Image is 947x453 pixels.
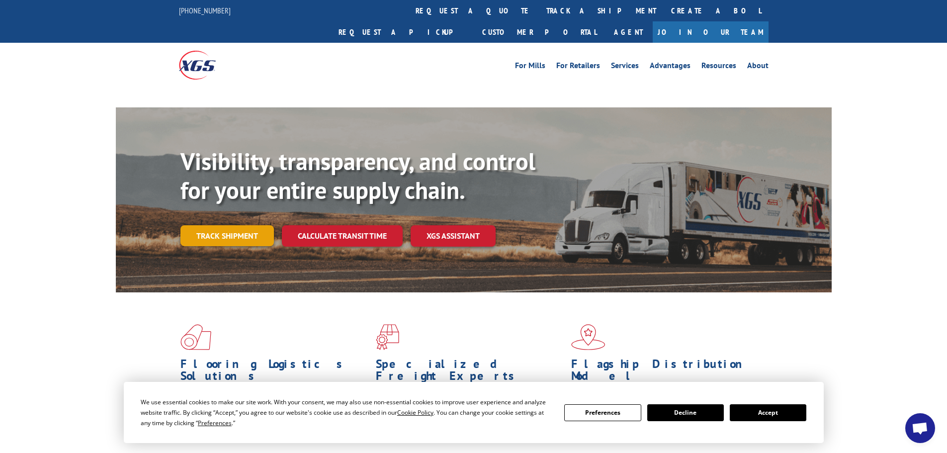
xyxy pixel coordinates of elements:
[331,21,475,43] a: Request a pickup
[180,358,368,387] h1: Flooring Logistics Solutions
[198,419,232,427] span: Preferences
[124,382,824,443] div: Cookie Consent Prompt
[179,5,231,15] a: [PHONE_NUMBER]
[701,62,736,73] a: Resources
[647,404,724,421] button: Decline
[604,21,653,43] a: Agent
[376,358,564,387] h1: Specialized Freight Experts
[653,21,769,43] a: Join Our Team
[611,62,639,73] a: Services
[180,225,274,246] a: Track shipment
[397,408,433,417] span: Cookie Policy
[747,62,769,73] a: About
[411,225,496,247] a: XGS ASSISTANT
[564,404,641,421] button: Preferences
[376,324,399,350] img: xgs-icon-focused-on-flooring-red
[650,62,690,73] a: Advantages
[282,225,403,247] a: Calculate transit time
[180,146,535,205] b: Visibility, transparency, and control for your entire supply chain.
[180,324,211,350] img: xgs-icon-total-supply-chain-intelligence-red
[515,62,545,73] a: For Mills
[571,358,759,387] h1: Flagship Distribution Model
[730,404,806,421] button: Accept
[475,21,604,43] a: Customer Portal
[556,62,600,73] a: For Retailers
[141,397,552,428] div: We use essential cookies to make our site work. With your consent, we may also use non-essential ...
[905,413,935,443] div: Open chat
[571,324,605,350] img: xgs-icon-flagship-distribution-model-red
